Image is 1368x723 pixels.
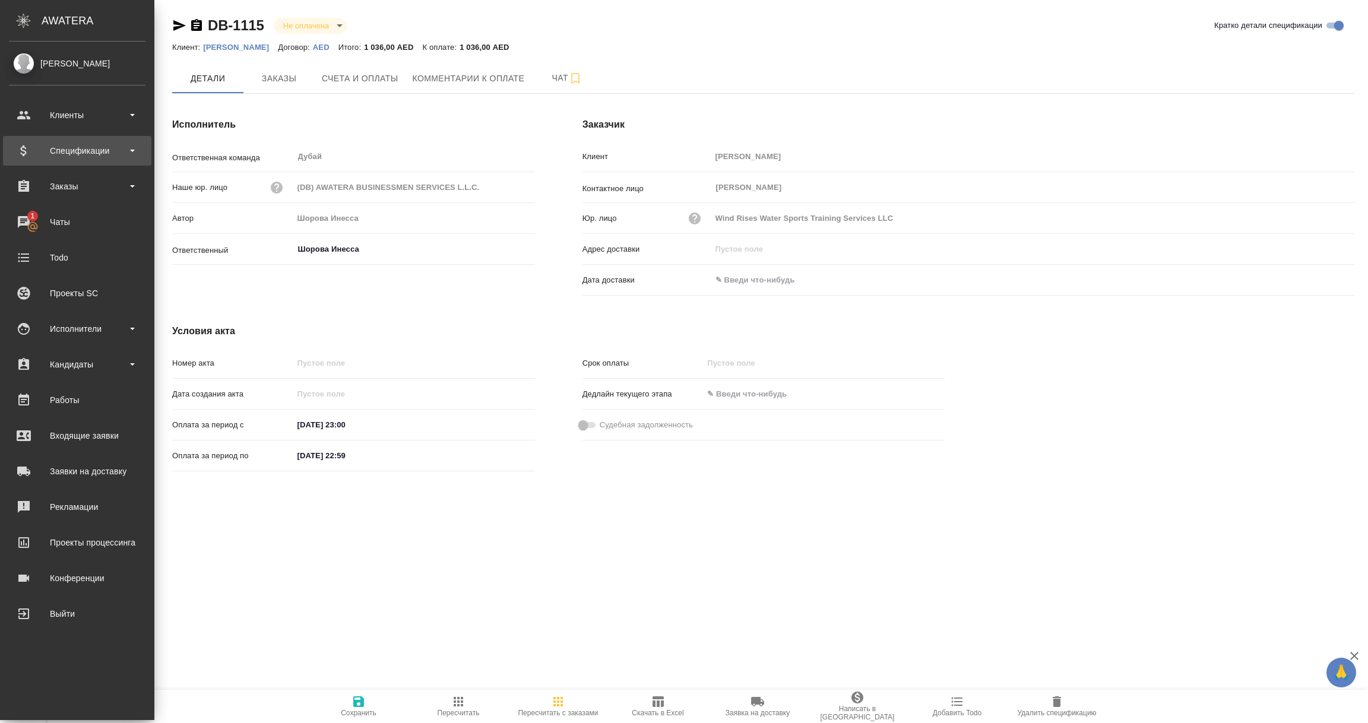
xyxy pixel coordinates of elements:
span: Детали [179,71,236,86]
input: Пустое поле [293,385,397,402]
a: Рекламации [3,492,151,522]
p: Дедлайн текущего этапа [582,388,704,400]
button: Добавить Todo [907,690,1007,723]
h4: Условия акта [172,324,945,338]
input: ✎ Введи что-нибудь [711,271,815,288]
p: AED [313,43,338,52]
span: Счета и оплаты [322,71,398,86]
div: Спецификации [9,142,145,160]
button: Скачать в Excel [608,690,708,723]
div: Не оплачена [274,18,347,34]
a: Работы [3,385,151,415]
a: Заявки на доставку [3,456,151,486]
div: Проекты SC [9,284,145,302]
p: Ответственная команда [172,152,293,164]
svg: Подписаться [568,71,582,85]
button: Заявка на доставку [708,690,807,723]
button: 🙏 [1326,658,1356,687]
span: Чат [539,71,596,85]
p: Срок оплаты [582,357,704,369]
p: Номер акта [172,357,293,369]
p: Контактное лицо [582,183,711,195]
p: Дата создания акта [172,388,293,400]
a: Выйти [3,599,151,629]
p: Адрес доставки [582,243,711,255]
p: Договор: [278,43,313,52]
button: Пересчитать [408,690,508,723]
input: ✎ Введи что-нибудь [293,447,397,464]
span: Заявка на доставку [726,709,790,717]
a: Входящие заявки [3,421,151,451]
div: Заказы [9,177,145,195]
h4: Исполнитель [172,118,535,132]
span: Судебная задолженность [600,419,693,431]
p: Оплата за период по [172,450,293,462]
div: Клиенты [9,106,145,124]
button: Скопировать ссылку для ЯМессенджера [172,18,186,33]
button: Написать в [GEOGRAPHIC_DATA] [807,690,907,723]
input: Пустое поле [711,240,1355,258]
p: К оплате: [422,43,460,52]
p: Клиент [582,151,711,163]
span: Написать в [GEOGRAPHIC_DATA] [815,705,900,721]
button: Пересчитать с заказами [508,690,608,723]
a: [PERSON_NAME] [203,42,278,52]
div: Выйти [9,605,145,623]
span: 🙏 [1331,660,1351,685]
span: 1 [23,210,42,222]
button: Удалить спецификацию [1007,690,1107,723]
div: Входящие заявки [9,427,145,445]
div: Todo [9,249,145,267]
button: Не оплачена [280,21,332,31]
span: Кратко детали спецификации [1214,20,1322,31]
input: Пустое поле [711,210,1355,227]
p: Итого: [338,43,364,52]
a: Конференции [3,563,151,593]
input: Пустое поле [293,179,535,196]
input: ✎ Введи что-нибудь [293,416,397,433]
div: [PERSON_NAME] [9,57,145,70]
a: Проекты SC [3,278,151,308]
p: Юр. лицо [582,213,617,224]
button: Сохранить [309,690,408,723]
a: Todo [3,243,151,272]
div: AWATERA [42,9,154,33]
p: Ответственный [172,245,293,256]
span: Пересчитать с заказами [518,709,598,717]
span: Пересчитать [438,709,480,717]
p: Оплата за период с [172,419,293,431]
span: Удалить спецификацию [1017,709,1096,717]
a: 1Чаты [3,207,151,237]
input: ✎ Введи что-нибудь [703,385,807,402]
p: Дата доставки [582,274,711,286]
h4: Заказчик [582,118,1355,132]
div: Проекты процессинга [9,534,145,551]
p: 1 036,00 AED [460,43,518,52]
p: Клиент: [172,43,203,52]
input: Пустое поле [293,210,535,227]
div: Работы [9,391,145,409]
span: Заказы [251,71,308,86]
span: Сохранить [341,709,376,717]
p: Автор [172,213,293,224]
span: Добавить Todo [933,709,981,717]
div: Заявки на доставку [9,462,145,480]
p: [PERSON_NAME] [203,43,278,52]
input: Пустое поле [711,148,1355,165]
div: Чаты [9,213,145,231]
div: Конференции [9,569,145,587]
p: 1 036,00 AED [364,43,422,52]
span: Скачать в Excel [632,709,683,717]
div: Кандидаты [9,356,145,373]
p: Наше юр. лицо [172,182,227,194]
input: Пустое поле [293,354,535,372]
input: Пустое поле [703,354,807,372]
div: Рекламации [9,498,145,516]
a: Проекты процессинга [3,528,151,557]
span: Комментарии к оплате [413,71,525,86]
a: DB-1115 [208,17,264,33]
button: Скопировать ссылку [189,18,204,33]
button: Open [528,248,531,250]
a: AED [313,42,338,52]
div: Исполнители [9,320,145,338]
